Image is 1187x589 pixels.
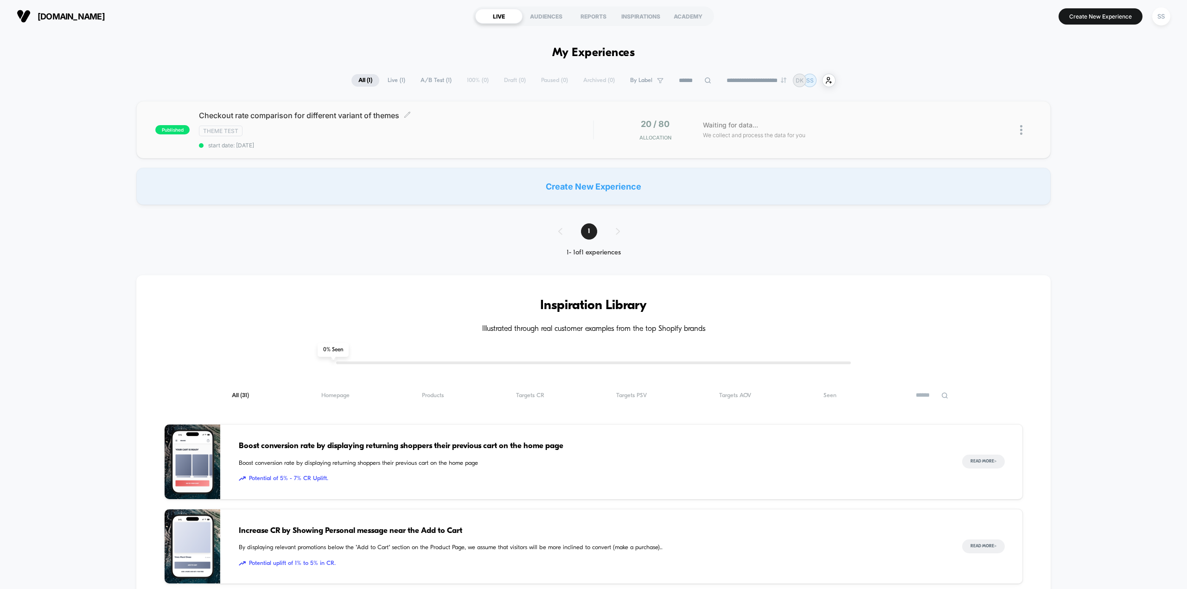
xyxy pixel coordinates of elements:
[164,298,1022,313] h3: Inspiration Library
[239,559,943,568] span: Potential uplift of 1% to 5% in CR.
[781,77,786,83] img: end
[516,392,544,399] span: Targets CR
[630,77,652,84] span: By Label
[136,168,1050,205] div: Create New Experience
[552,46,635,60] h1: My Experiences
[469,322,491,332] div: Current time
[641,119,670,129] span: 20 / 80
[617,9,664,24] div: INSPIRATIONS
[639,134,671,141] span: Allocation
[239,440,943,452] span: Boost conversion rate by displaying returning shoppers their previous cart on the home page
[240,393,249,399] span: ( 31 )
[239,543,943,552] span: By displaying relevant promotions below the "Add to Cart" section on the Product Page, we assume ...
[199,126,243,136] span: Theme Test
[1152,7,1170,25] div: SS
[199,142,593,149] span: start date: [DATE]
[38,12,105,21] span: [DOMAIN_NAME]
[239,474,943,483] span: Potential of 5% - 7% CR Uplift.
[536,323,564,332] input: Volume
[17,9,31,23] img: Visually logo
[962,539,1005,553] button: Read More>
[14,9,108,24] button: [DOMAIN_NAME]
[414,74,459,87] span: A/B Test ( 1 )
[7,307,600,316] input: Seek
[165,424,220,499] img: Boost conversion rate by displaying returning shoppers their previous cart on the home page
[703,120,758,130] span: Waiting for data...
[165,509,220,584] img: By displaying relevant promotions below the "Add to Cart" section on the Product Page, we assume ...
[199,111,593,120] span: Checkout rate comparison for different variant of themes
[570,9,617,24] div: REPORTS
[664,9,712,24] div: ACADEMY
[549,249,638,257] div: 1 - 1 of 1 experiences
[1149,7,1173,26] button: SS
[492,322,517,332] div: Duration
[351,74,379,87] span: All ( 1 )
[796,77,804,84] p: DK
[719,392,751,399] span: Targets AOV
[616,392,647,399] span: Targets PSV
[318,343,349,357] span: 0 % Seen
[806,77,814,84] p: SS
[5,319,21,336] button: Play, NEW DEMO 2025-VEED.mp4
[239,459,943,468] span: Boost conversion rate by displaying returning shoppers their previous cart on the home page
[962,455,1005,469] button: Read More>
[239,525,943,537] span: Increase CR by Showing Personal message near the Add to Cart
[1020,125,1022,135] img: close
[823,392,836,399] span: Seen
[422,392,444,399] span: Products
[164,325,1022,334] h4: Illustrated through real customer examples from the top Shopify brands
[523,9,570,24] div: AUDIENCES
[381,74,412,87] span: Live ( 1 )
[155,125,190,134] span: published
[1059,8,1142,25] button: Create New Experience
[475,9,523,24] div: LIVE
[581,223,597,240] span: 1
[289,156,317,184] button: Play, NEW DEMO 2025-VEED.mp4
[703,131,805,139] span: We collect and process the data for you
[232,392,249,399] span: All
[321,392,350,399] span: Homepage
